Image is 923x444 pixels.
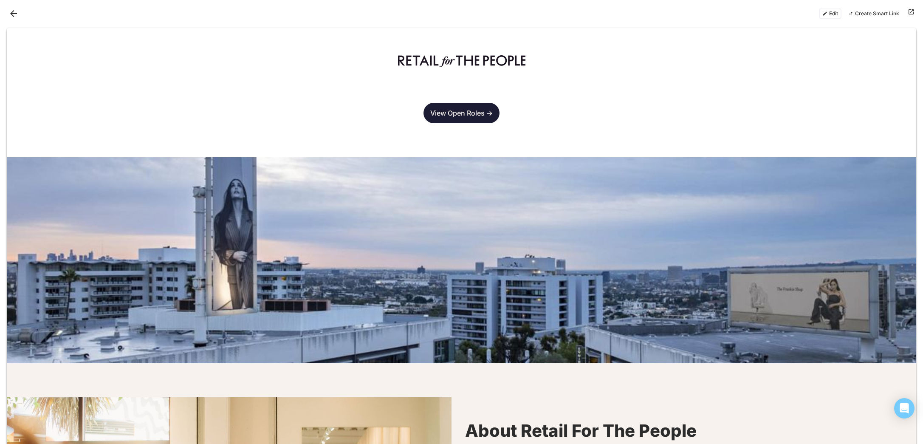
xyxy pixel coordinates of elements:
[465,420,697,441] strong: About Retail For The People
[819,8,841,19] button: Edit
[398,55,525,67] img: Retail For The People logo
[845,8,903,19] button: Create Smart Link
[423,103,500,123] a: View Open Roles ->
[7,7,20,20] button: Back
[894,398,915,419] div: Open Intercom Messenger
